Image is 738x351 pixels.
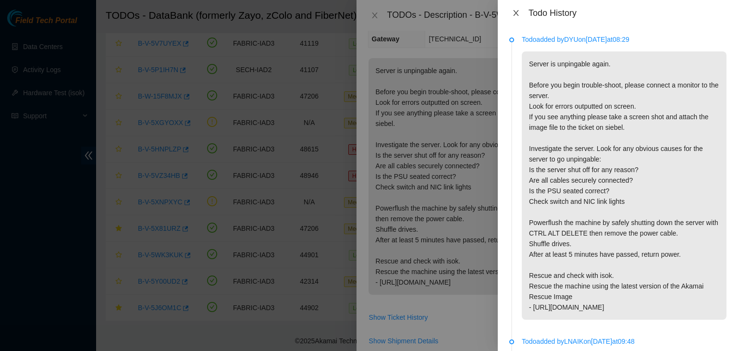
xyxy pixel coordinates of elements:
[522,51,726,320] p: Server is unpingable again. Before you begin trouble-shoot, please connect a monitor to the serve...
[529,8,726,18] div: Todo History
[522,336,726,347] p: Todo added by LNAIK on [DATE] at 09:48
[509,9,523,18] button: Close
[512,9,520,17] span: close
[522,34,726,45] p: Todo added by DYU on [DATE] at 08:29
